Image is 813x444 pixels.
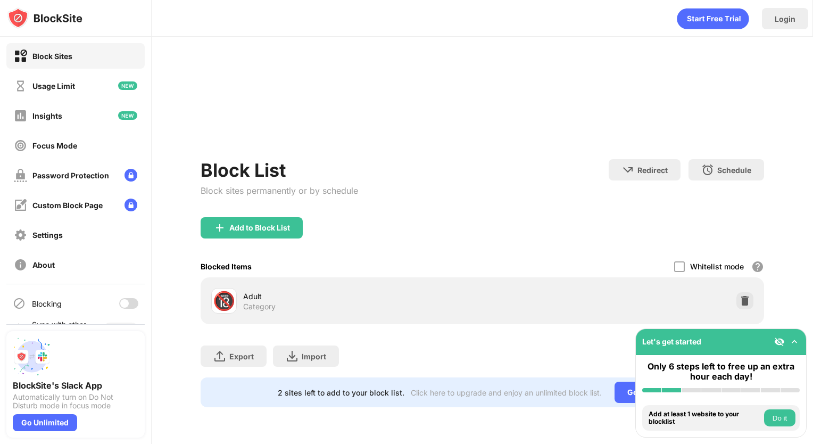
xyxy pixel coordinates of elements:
[32,201,103,210] div: Custom Block Page
[642,337,701,346] div: Let's get started
[201,159,358,181] div: Block List
[717,166,751,175] div: Schedule
[775,14,795,23] div: Login
[13,393,138,410] div: Automatically turn on Do Not Disturb mode in focus mode
[14,139,27,152] img: focus-off.svg
[789,336,800,347] img: omni-setup-toggle.svg
[201,185,358,196] div: Block sites permanently or by schedule
[243,302,276,311] div: Category
[14,228,27,242] img: settings-off.svg
[32,260,55,269] div: About
[32,171,109,180] div: Password Protection
[302,352,326,361] div: Import
[649,410,761,426] div: Add at least 1 website to your blocklist
[32,320,87,338] div: Sync with other devices
[14,50,27,63] img: block-on.svg
[201,262,252,271] div: Blocked Items
[14,79,27,93] img: time-usage-off.svg
[229,224,290,232] div: Add to Block List
[14,109,27,122] img: insights-off.svg
[118,81,137,90] img: new-icon.svg
[7,7,82,29] img: logo-blocksite.svg
[32,231,63,240] div: Settings
[32,299,62,308] div: Blocking
[201,67,765,146] iframe: Banner
[125,199,137,211] img: lock-menu.svg
[32,81,75,91] div: Usage Limit
[14,199,27,212] img: customize-block-page-off.svg
[32,141,77,150] div: Focus Mode
[32,52,72,61] div: Block Sites
[13,414,77,431] div: Go Unlimited
[14,169,27,182] img: password-protection-off.svg
[13,338,51,376] img: push-slack.svg
[13,297,26,310] img: blocking-icon.svg
[690,262,744,271] div: Whitelist mode
[13,380,138,391] div: BlockSite's Slack App
[677,8,749,29] div: animation
[642,361,800,382] div: Only 6 steps left to free up an extra hour each day!
[637,166,668,175] div: Redirect
[764,409,795,426] button: Do it
[774,336,785,347] img: eye-not-visible.svg
[118,111,137,120] img: new-icon.svg
[243,291,483,302] div: Adult
[213,290,235,312] div: 🔞
[32,111,62,120] div: Insights
[229,352,254,361] div: Export
[411,388,602,397] div: Click here to upgrade and enjoy an unlimited block list.
[615,382,687,403] div: Go Unlimited
[14,258,27,272] img: about-off.svg
[13,323,26,335] img: sync-icon.svg
[125,169,137,182] img: lock-menu.svg
[278,388,404,397] div: 2 sites left to add to your block list.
